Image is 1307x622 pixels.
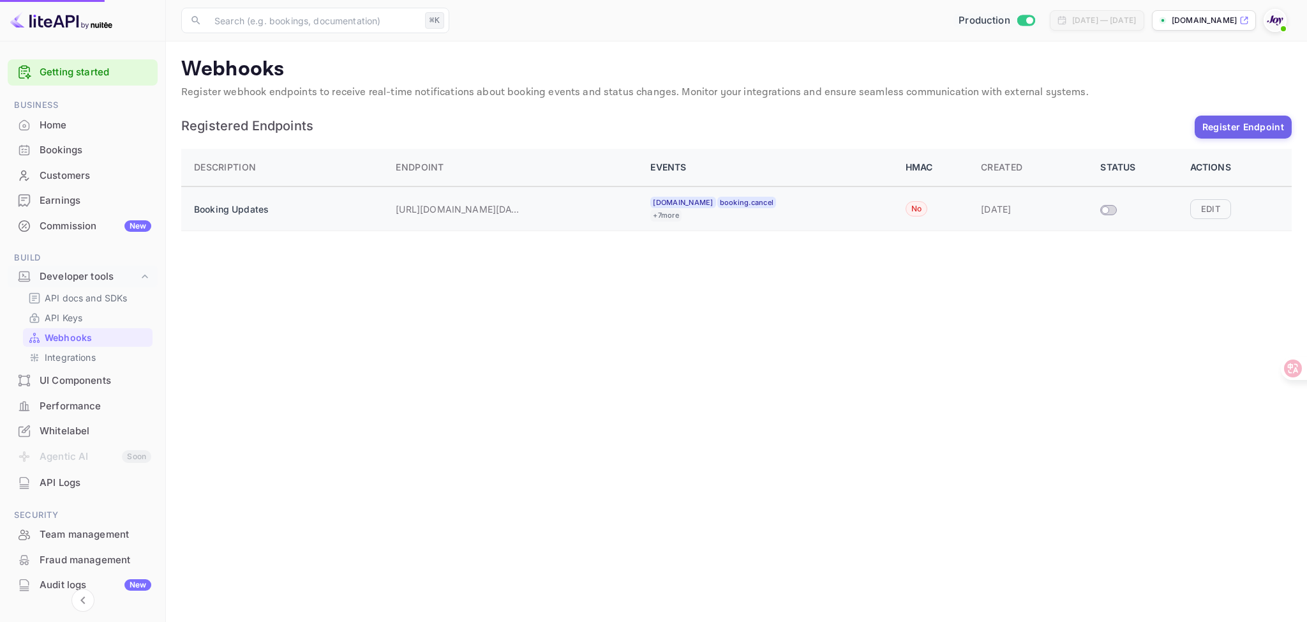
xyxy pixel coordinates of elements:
[8,188,158,212] a: Earnings
[650,197,715,209] div: [DOMAIN_NAME]
[650,160,890,175] div: Events
[8,573,158,596] a: Audit logsNew
[40,424,151,439] div: Whitelabel
[8,113,158,138] div: Home
[40,578,151,593] div: Audit logs
[194,160,256,175] div: Description
[8,163,158,187] a: Customers
[425,12,444,29] div: ⌘K
[124,579,151,591] div: New
[1190,199,1231,218] button: Edit
[1265,10,1285,31] img: With Joy
[8,214,158,238] a: CommissionNew
[8,522,158,546] a: Team management
[8,188,158,213] div: Earnings
[8,522,158,547] div: Team management
[953,13,1040,28] div: Switch to Sandbox mode
[8,138,158,163] div: Bookings
[40,399,151,414] div: Performance
[1172,15,1237,26] p: [DOMAIN_NAME]
[28,311,147,324] a: API Keys
[40,527,151,542] div: Team management
[8,508,158,522] span: Security
[8,394,158,419] div: Performance
[8,548,158,572] a: Fraud management
[124,220,151,232] div: New
[976,155,1027,180] button: Sort
[1100,160,1174,175] div: Status
[8,59,158,86] div: Getting started
[45,331,92,344] p: Webhooks
[23,348,153,367] div: Integrations
[181,57,1292,82] p: Webhooks
[28,331,147,344] a: Webhooks
[71,589,94,612] button: Collapse navigation
[45,351,96,364] p: Integrations
[8,368,158,392] a: UI Components
[8,214,158,239] div: CommissionNew
[40,193,151,208] div: Earnings
[1190,160,1279,175] div: Actions
[8,113,158,137] a: Home
[28,291,147,305] a: API docs and SDKs
[40,269,138,284] div: Developer tools
[40,65,151,80] a: Getting started
[8,251,158,265] span: Build
[189,155,261,180] button: Sort
[28,351,147,364] a: Integrations
[8,394,158,418] a: Performance
[194,202,290,216] p: Booking Updates
[396,160,444,175] div: Endpoint
[8,419,158,443] a: Whitelabel
[40,118,151,133] div: Home
[10,10,112,31] img: LiteAPI logo
[207,8,420,33] input: Search (e.g. bookings, documentation)
[181,85,1292,100] p: Register webhook endpoints to receive real-time notifications about booking events and status cha...
[181,119,1188,132] span: Registered Endpoints
[23,308,153,327] div: API Keys
[45,311,82,324] p: API Keys
[906,160,966,175] div: HMAC
[906,201,928,216] div: No
[40,143,151,158] div: Bookings
[8,368,158,393] div: UI Components
[45,291,128,305] p: API docs and SDKs
[8,548,158,573] div: Fraud management
[40,476,151,490] div: API Logs
[40,553,151,568] div: Fraud management
[23,289,153,307] div: API docs and SDKs
[396,202,523,216] p: [URL][DOMAIN_NAME][DATE]
[8,163,158,188] div: Customers
[8,471,158,494] a: API Logs
[8,138,158,162] a: Bookings
[717,197,777,209] div: booking.cancel
[40,219,151,234] div: Commission
[8,98,158,112] span: Business
[981,204,1012,215] span: [DATE]
[40,169,151,183] div: Customers
[391,155,449,180] button: Sort
[40,374,151,388] div: UI Components
[8,471,158,496] div: API Logs
[650,209,682,222] div: + 7 more
[959,13,1010,28] span: Production
[8,573,158,598] div: Audit logsNew
[8,266,158,288] div: Developer tools
[23,328,153,347] div: Webhooks
[8,419,158,444] div: Whitelabel
[1072,15,1136,26] div: [DATE] — [DATE]
[1195,116,1292,139] button: Register Endpoint
[981,160,1022,175] div: Created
